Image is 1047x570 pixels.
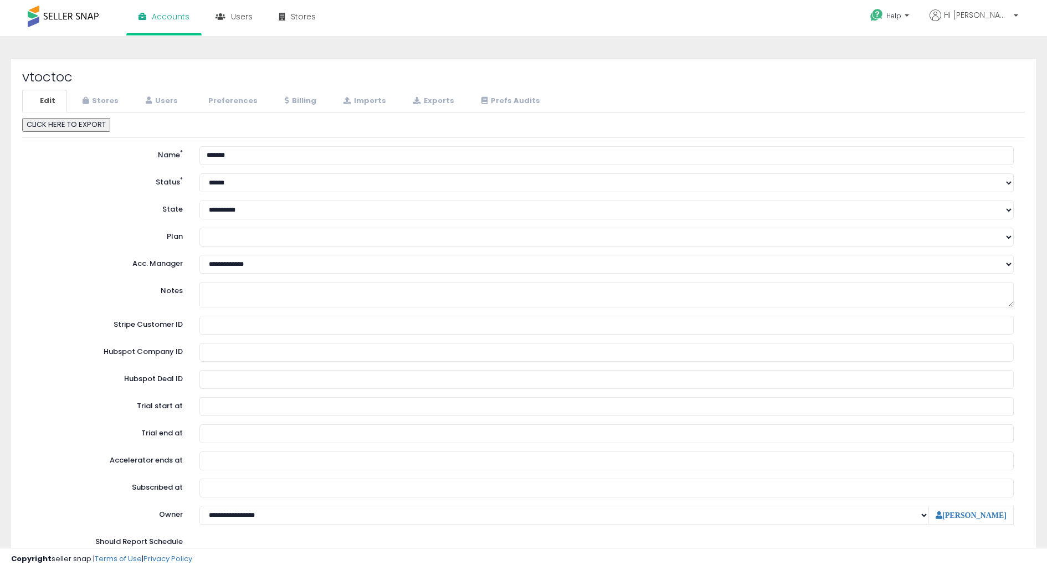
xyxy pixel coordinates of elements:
label: Plan [25,228,191,242]
label: State [25,201,191,215]
button: CLICK HERE TO EXPORT [22,118,110,132]
a: Preferences [191,90,269,112]
label: Hubspot Deal ID [25,370,191,384]
a: Edit [22,90,67,112]
a: Billing [270,90,328,112]
span: Hi [PERSON_NAME] [944,9,1010,20]
span: Help [886,11,901,20]
a: Prefs Audits [467,90,552,112]
h2: vtoctoc [22,70,1025,84]
span: Accounts [152,11,189,22]
label: Owner [159,510,183,520]
label: Notes [25,282,191,296]
a: Stores [68,90,130,112]
a: Imports [329,90,398,112]
label: Status [25,173,191,188]
a: [PERSON_NAME] [936,511,1007,519]
strong: Copyright [11,553,52,564]
span: Users [231,11,253,22]
a: Exports [399,90,466,112]
div: seller snap | | [11,554,192,564]
i: Get Help [870,8,884,22]
label: Trial start at [25,397,191,412]
label: Trial end at [25,424,191,439]
label: Hubspot Company ID [25,343,191,357]
a: Users [131,90,189,112]
label: Name [25,146,191,161]
label: Acc. Manager [25,255,191,269]
a: Privacy Policy [143,553,192,564]
span: Stores [291,11,316,22]
a: Hi [PERSON_NAME] [930,9,1018,34]
label: Subscribed at [25,479,191,493]
label: Stripe Customer ID [25,316,191,330]
label: Should Report Schedule [95,537,183,547]
label: Accelerator ends at [25,451,191,466]
a: Terms of Use [95,553,142,564]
